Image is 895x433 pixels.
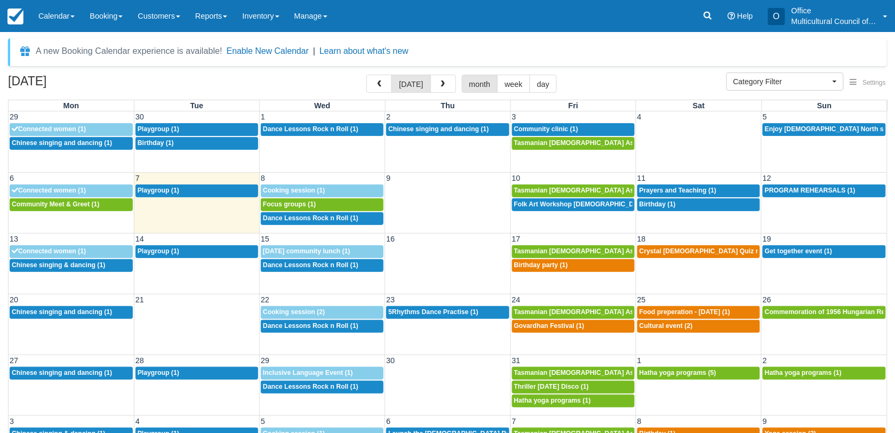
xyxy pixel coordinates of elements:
a: Hatha yoga programs (1) [763,367,886,380]
a: Chinese singing and dancing (1) [10,137,133,150]
a: Playgroup (1) [135,185,258,197]
span: Dance Lessons Rock n Roll (1) [263,125,358,133]
span: Tasmanian [DEMOGRAPHIC_DATA] Association -Weekly Praying (1) [514,369,725,376]
a: Tasmanian [DEMOGRAPHIC_DATA] Association -Weekly Praying (1) [512,245,635,258]
span: Sun [817,101,832,110]
span: Folk Art Workshop [DEMOGRAPHIC_DATA] Community (1) [514,201,696,208]
span: Birthday party (1) [514,261,568,269]
span: 22 [260,295,270,304]
span: Tasmanian [DEMOGRAPHIC_DATA] Association -Weekly Praying (1) [514,247,725,255]
img: checkfront-main-nav-mini-logo.png [7,9,23,25]
a: Connected women (1) [10,245,133,258]
span: Tue [190,101,204,110]
a: Chinese singing & dancing (1) [10,259,133,272]
span: Get together event (1) [765,247,832,255]
a: Dance Lessons Rock n Roll (1) [261,259,383,272]
a: Community clinic (1) [512,123,635,136]
span: 24 [511,295,522,304]
a: Dance Lessons Rock n Roll (1) [261,123,383,136]
span: Thu [441,101,455,110]
span: 3 [9,417,15,426]
span: Crystal [DEMOGRAPHIC_DATA] Quiz night (2) [640,247,782,255]
span: 16 [385,235,396,243]
span: 31 [511,356,522,365]
span: 18 [636,235,647,243]
a: 5Rhythms Dance Practise (1) [386,306,509,319]
a: Chinese singing and dancing (1) [10,306,133,319]
span: 30 [134,113,145,121]
span: Connected women (1) [12,125,86,133]
span: Dance Lessons Rock n Roll (1) [263,322,358,330]
span: 6 [9,174,15,182]
span: Mon [63,101,79,110]
span: Connected women (1) [12,187,86,194]
span: 11 [636,174,647,182]
a: Cooking session (1) [261,185,383,197]
span: Playgroup (1) [138,187,179,194]
span: Focus groups (1) [263,201,316,208]
span: Dance Lessons Rock n Roll (1) [263,261,358,269]
p: Multicultural Council of [GEOGRAPHIC_DATA] [792,16,877,27]
span: Cultural event (2) [640,322,693,330]
button: month [462,75,498,93]
a: Folk Art Workshop [DEMOGRAPHIC_DATA] Community (1) [512,198,635,211]
span: Help [737,12,753,20]
span: Prayers and Teaching (1) [640,187,717,194]
span: 9 [385,174,391,182]
span: 8 [636,417,643,426]
span: Cooking session (1) [263,187,325,194]
a: Focus groups (1) [261,198,383,211]
a: Chinese singing and dancing (1) [10,367,133,380]
a: Tasmanian [DEMOGRAPHIC_DATA] Association -Weekly Praying (1) [512,306,635,319]
a: Commemoration of 1956 Hungarian Revolution (1) [763,306,886,319]
span: Tasmanian [DEMOGRAPHIC_DATA] Association -Weekly Praying (1) [514,308,725,316]
a: Connected women (1) [10,185,133,197]
a: Playgroup (1) [135,245,258,258]
span: 2 [762,356,768,365]
span: Dance Lessons Rock n Roll (1) [263,214,358,222]
span: Fri [569,101,578,110]
span: 29 [260,356,270,365]
span: 17 [511,235,522,243]
button: [DATE] [391,75,430,93]
a: Cooking session (2) [261,306,383,319]
a: Dance Lessons Rock n Roll (1) [261,381,383,394]
span: Playgroup (1) [138,369,179,376]
span: 27 [9,356,19,365]
a: Birthday (1) [135,137,258,150]
span: Dance Lessons Rock n Roll (1) [263,383,358,390]
span: | [313,46,315,55]
a: Birthday (1) [637,198,760,211]
a: Learn about what's new [319,46,409,55]
button: Enable New Calendar [227,46,309,57]
span: 21 [134,295,145,304]
a: Hatha yoga programs (5) [637,367,760,380]
span: Community Meet & Greet (1) [12,201,100,208]
span: Connected women (1) [12,247,86,255]
span: 25 [636,295,647,304]
span: 5 [762,113,768,121]
span: Food preperation - [DATE] (1) [640,308,730,316]
span: 30 [385,356,396,365]
span: 7 [134,174,141,182]
span: Chinese singing and dancing (1) [12,308,112,316]
span: 3 [511,113,517,121]
span: 2 [385,113,391,121]
a: Govardhan Festival (1) [512,320,635,333]
div: A new Booking Calendar experience is available! [36,45,222,58]
span: 28 [134,356,145,365]
div: O [768,8,785,25]
a: Connected women (1) [10,123,133,136]
h2: [DATE] [8,75,143,94]
span: 4 [134,417,141,426]
span: 1 [260,113,266,121]
span: 5 [260,417,266,426]
span: 4 [636,113,643,121]
a: Tasmanian [DEMOGRAPHIC_DATA] Association -Weekly Praying (1) [512,185,635,197]
button: Settings [844,75,892,91]
span: Community clinic (1) [514,125,578,133]
span: Playgroup (1) [138,247,179,255]
a: Thriller [DATE] Disco (1) [512,381,635,394]
a: Food preperation - [DATE] (1) [637,306,760,319]
span: Chinese singing and dancing (1) [388,125,489,133]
